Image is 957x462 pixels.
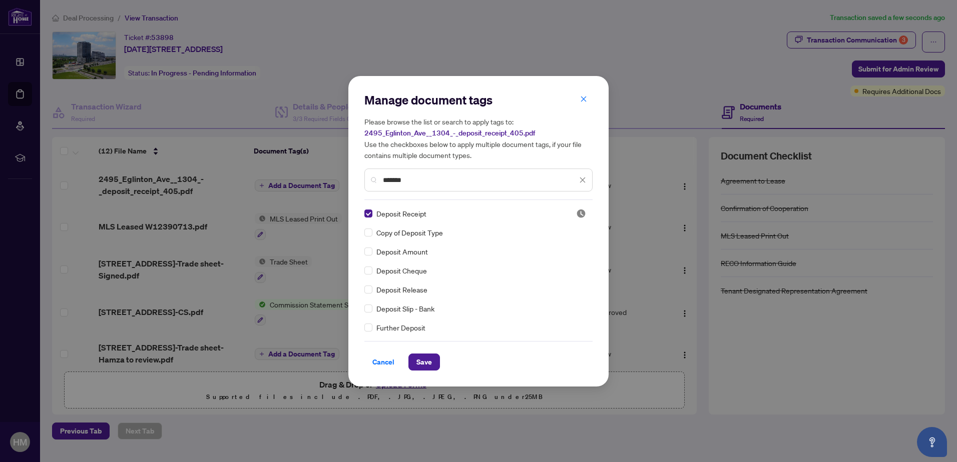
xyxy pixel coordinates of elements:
[376,227,443,238] span: Copy of Deposit Type
[408,353,440,370] button: Save
[364,353,402,370] button: Cancel
[376,246,428,257] span: Deposit Amount
[579,176,586,183] span: close
[376,265,427,276] span: Deposit Cheque
[364,116,593,160] h5: Please browse the list or search to apply tags to: Use the checkboxes below to apply multiple doc...
[376,208,426,219] span: Deposit Receipt
[376,322,425,333] span: Further Deposit
[917,427,947,457] button: Open asap
[376,284,427,295] span: Deposit Release
[364,128,535,137] span: 2495_Eglinton_Ave__1304_-_deposit_receipt_405.pdf
[376,303,434,314] span: Deposit Slip - Bank
[372,354,394,370] span: Cancel
[416,354,432,370] span: Save
[364,92,593,108] h2: Manage document tags
[576,208,586,218] img: status
[580,95,587,102] span: close
[576,208,586,218] span: Pending Review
